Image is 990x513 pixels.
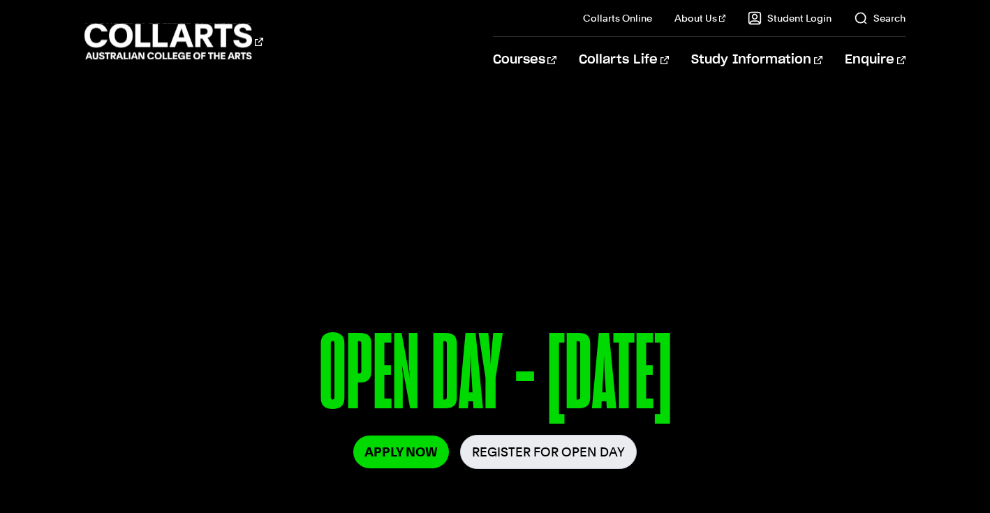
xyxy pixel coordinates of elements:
[748,11,832,25] a: Student Login
[84,22,263,61] div: Go to homepage
[854,11,906,25] a: Search
[583,11,652,25] a: Collarts Online
[674,11,726,25] a: About Us
[460,435,637,469] a: Register for Open Day
[579,37,669,83] a: Collarts Life
[493,37,556,83] a: Courses
[845,37,906,83] a: Enquire
[353,436,449,468] a: Apply Now
[691,37,822,83] a: Study Information
[84,320,906,435] p: OPEN DAY - [DATE]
